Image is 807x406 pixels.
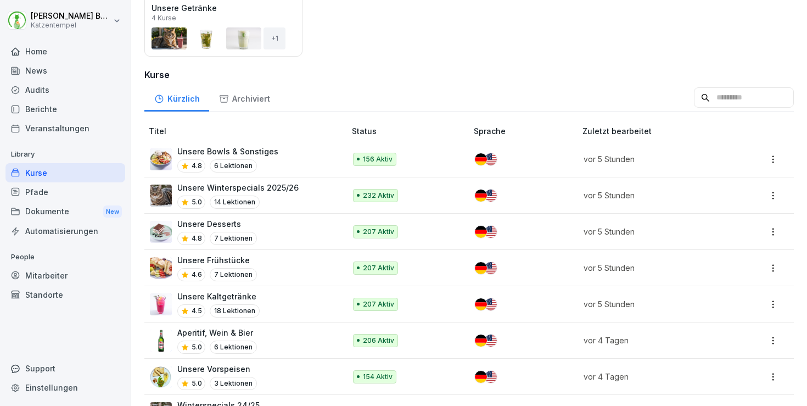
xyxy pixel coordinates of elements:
img: de.svg [475,371,487,383]
h3: Kurse [144,68,794,81]
p: Zuletzt bearbeitet [582,125,739,137]
p: Unsere Bowls & Sonstiges [177,146,278,157]
p: People [5,248,125,266]
p: 4.5 [192,306,202,316]
a: News [5,61,125,80]
img: o65mqm5zu8kk6iyyifda1ab1.png [150,293,172,315]
p: vor 5 Stunden [584,262,726,274]
a: Home [5,42,125,61]
img: de.svg [475,298,487,310]
img: us.svg [485,298,497,310]
p: 7 Lektionen [210,268,257,281]
p: 156 Aktiv [363,154,393,164]
p: Unsere Frühstücke [177,254,257,266]
img: us.svg [485,153,497,165]
img: us.svg [485,190,497,202]
p: 207 Aktiv [363,227,394,237]
p: Sprache [474,125,578,137]
p: vor 4 Tagen [584,335,726,346]
a: Kurse [5,163,125,182]
img: de.svg [475,226,487,238]
a: Mitarbeiter [5,266,125,285]
p: Katzentempel [31,21,111,29]
img: us.svg [485,371,497,383]
img: mt6s7z2smeoqxj5xmfqodvlo.png [150,185,172,207]
p: Aperitif, Wein & Bier [177,327,257,338]
img: xjb5akufvkicg26u72a6ikpa.png [150,257,172,279]
a: Audits [5,80,125,99]
p: 5.0 [192,197,202,207]
div: Support [5,359,125,378]
a: DokumenteNew [5,202,125,222]
a: Standorte [5,285,125,304]
p: Titel [149,125,348,137]
p: Unsere Vorspeisen [177,363,257,375]
img: de.svg [475,190,487,202]
p: 14 Lektionen [210,196,260,209]
a: Archiviert [209,84,279,112]
p: 232 Aktiv [363,191,394,201]
p: [PERSON_NAME] Benedix [31,12,111,21]
img: ftia1htn6os3akmg6exu4p1y.png [150,330,172,352]
p: Unsere Kaltgetränke [177,291,260,302]
p: 7 Lektionen [210,232,257,245]
a: Automatisierungen [5,221,125,241]
img: uk78nzme8od8c10kt62qgexg.png [150,221,172,243]
p: Library [5,146,125,163]
p: Unsere Desserts [177,218,257,230]
img: hk6n0y9qhh48bqa8yzt6q7ea.png [150,366,172,388]
p: vor 5 Stunden [584,298,726,310]
p: vor 5 Stunden [584,190,726,201]
img: ei04ryqe7fxjsz5spfhrf5na.png [150,148,172,170]
p: Status [352,125,470,137]
a: Einstellungen [5,378,125,397]
p: 3 Lektionen [210,377,257,390]
p: 6 Lektionen [210,341,257,354]
p: 4.8 [192,233,202,243]
img: de.svg [475,262,487,274]
p: Unsere Getränke [152,2,295,14]
a: Veranstaltungen [5,119,125,138]
p: 154 Aktiv [363,372,393,382]
a: Pfade [5,182,125,202]
p: 5.0 [192,379,202,388]
a: Berichte [5,99,125,119]
div: New [103,205,122,218]
p: 6 Lektionen [210,159,257,173]
p: Unsere Winterspecials 2025/26 [177,182,299,193]
p: vor 4 Tagen [584,371,726,382]
div: + 1 [264,27,285,49]
p: 207 Aktiv [363,299,394,309]
img: us.svg [485,226,497,238]
p: 207 Aktiv [363,263,394,273]
img: de.svg [475,153,487,165]
img: us.svg [485,262,497,274]
a: Kürzlich [144,84,209,112]
img: us.svg [485,335,497,347]
img: de.svg [475,335,487,347]
p: vor 5 Stunden [584,226,726,237]
p: 18 Lektionen [210,304,260,318]
p: vor 5 Stunden [584,153,726,165]
p: 5.0 [192,342,202,352]
p: 4.8 [192,161,202,171]
p: 206 Aktiv [363,336,394,346]
p: 4.6 [192,270,202,280]
div: Dokumente [5,202,125,222]
p: 4 Kurse [152,15,176,21]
